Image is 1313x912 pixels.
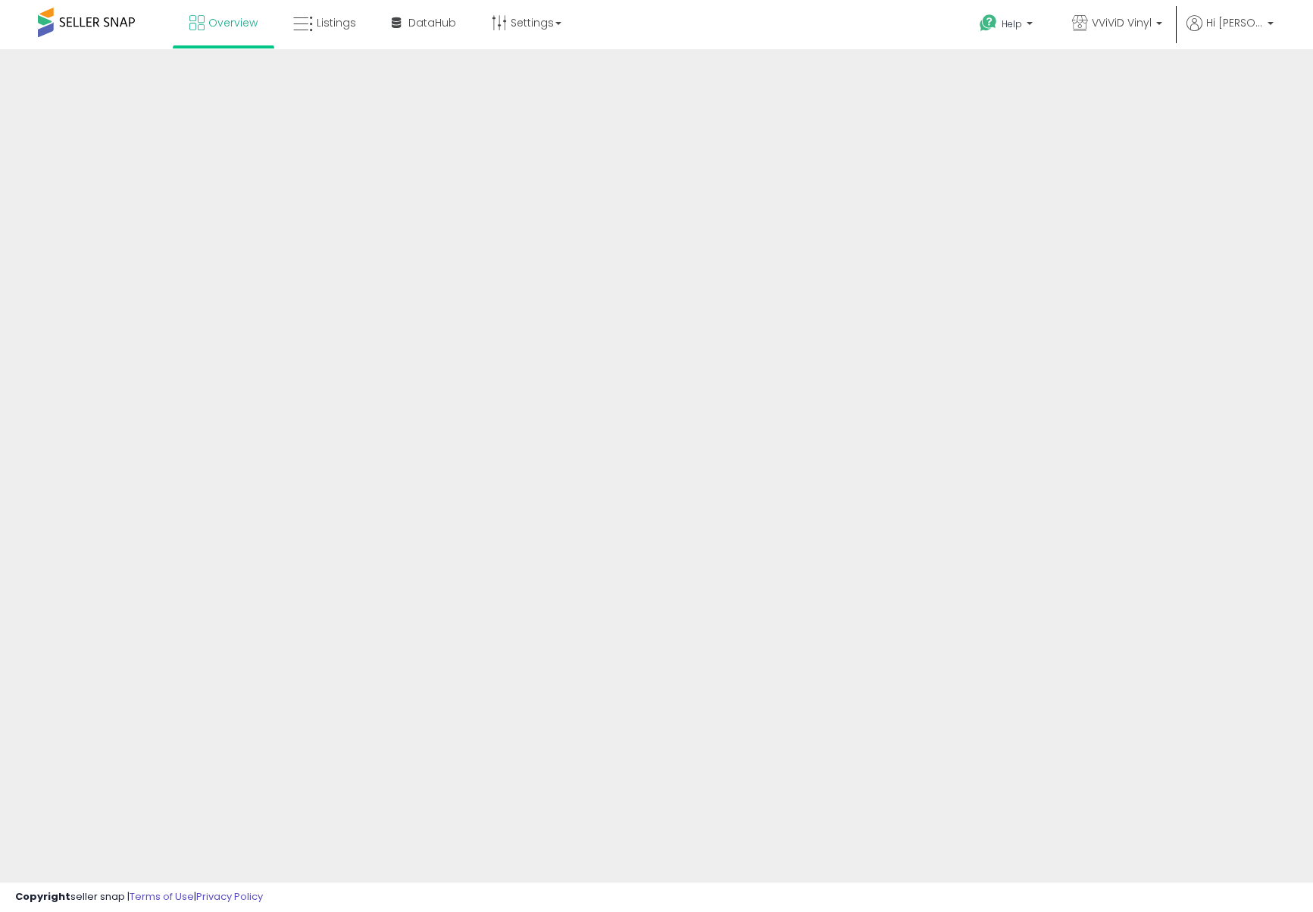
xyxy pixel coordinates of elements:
a: Hi [PERSON_NAME] [1186,15,1274,49]
a: Help [968,2,1048,49]
span: Listings [317,15,356,30]
span: DataHub [408,15,456,30]
span: Hi [PERSON_NAME] [1206,15,1263,30]
i: Get Help [979,14,998,33]
span: Help [1002,17,1022,30]
span: VViViD Vinyl [1092,15,1152,30]
span: Overview [208,15,258,30]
